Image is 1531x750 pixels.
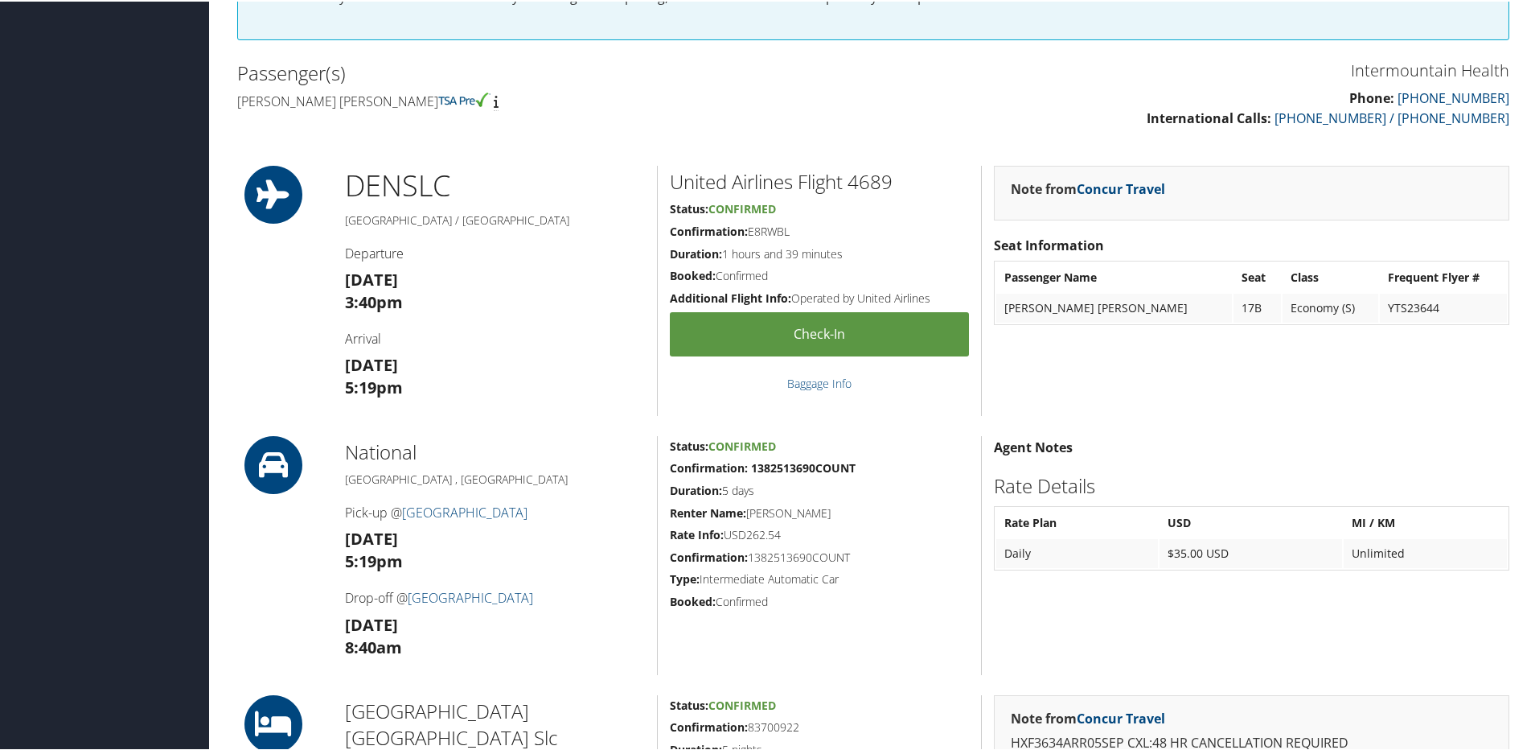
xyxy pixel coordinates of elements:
[345,587,645,605] h4: Drop-off @
[708,200,776,215] span: Confirmed
[1077,708,1165,726] a: Concur Travel
[670,289,969,305] h5: Operated by United Airlines
[670,481,722,497] strong: Duration:
[1380,262,1507,291] th: Frequent Flyer #
[670,570,700,585] strong: Type:
[670,245,722,260] strong: Duration:
[670,718,748,733] strong: Confirmation:
[1011,708,1165,726] strong: Note from
[670,459,856,474] strong: Confirmation: 1382513690COUNT
[996,538,1158,567] td: Daily
[345,526,398,548] strong: [DATE]
[670,266,969,282] h5: Confirmed
[787,374,852,389] a: Baggage Info
[670,289,791,304] strong: Additional Flight Info:
[670,222,969,238] h5: E8RWBL
[1011,179,1165,196] strong: Note from
[345,502,645,520] h4: Pick-up @
[1380,292,1507,321] td: YTS23644
[345,352,398,374] strong: [DATE]
[345,164,645,204] h1: DEN SLC
[345,696,645,750] h2: [GEOGRAPHIC_DATA] [GEOGRAPHIC_DATA] Slc
[670,311,969,355] a: Check-in
[994,235,1104,253] strong: Seat Information
[996,507,1158,536] th: Rate Plan
[345,612,398,634] strong: [DATE]
[670,570,969,586] h5: Intermediate Automatic Car
[670,200,708,215] strong: Status:
[1147,108,1271,126] strong: International Calls:
[408,587,533,605] a: [GEOGRAPHIC_DATA]
[345,290,403,311] strong: 3:40pm
[1344,507,1507,536] th: MI / KM
[670,548,969,564] h5: 1382513690COUNT
[1283,292,1377,321] td: Economy (S)
[670,437,708,452] strong: Status:
[670,592,716,608] strong: Booked:
[345,635,402,657] strong: 8:40am
[670,696,708,711] strong: Status:
[670,245,969,261] h5: 1 hours and 39 minutes
[885,58,1509,80] h3: Intermountain Health
[670,548,748,563] strong: Confirmation:
[670,525,724,541] strong: Rate Info:
[1233,292,1281,321] td: 17B
[402,502,527,520] a: [GEOGRAPHIC_DATA]
[438,91,490,105] img: tsa-precheck.png
[996,262,1232,291] th: Passenger Name
[1274,108,1509,126] a: [PHONE_NUMBER] / [PHONE_NUMBER]
[1077,179,1165,196] a: Concur Travel
[994,471,1509,498] h2: Rate Details
[670,222,748,237] strong: Confirmation:
[1160,538,1342,567] td: $35.00 USD
[670,266,716,282] strong: Booked:
[1283,262,1377,291] th: Class
[237,58,861,85] h2: Passenger(s)
[345,328,645,346] h4: Arrival
[345,437,645,464] h2: National
[670,592,969,608] h5: Confirmed
[1349,88,1394,105] strong: Phone:
[708,696,776,711] span: Confirmed
[1160,507,1342,536] th: USD
[345,470,645,486] h5: [GEOGRAPHIC_DATA] , [GEOGRAPHIC_DATA]
[670,718,969,734] h5: 83700922
[994,437,1073,455] strong: Agent Notes
[345,211,645,227] h5: [GEOGRAPHIC_DATA] / [GEOGRAPHIC_DATA]
[996,292,1232,321] td: [PERSON_NAME] [PERSON_NAME]
[237,91,861,109] h4: [PERSON_NAME] [PERSON_NAME]
[670,504,969,520] h5: [PERSON_NAME]
[1344,538,1507,567] td: Unlimited
[670,481,969,497] h5: 5 days
[345,549,403,571] strong: 5:19pm
[1398,88,1509,105] a: [PHONE_NUMBER]
[708,437,776,452] span: Confirmed
[1233,262,1281,291] th: Seat
[345,243,645,261] h4: Departure
[345,375,403,397] strong: 5:19pm
[670,167,969,194] h2: United Airlines Flight 4689
[670,504,746,519] strong: Renter Name:
[670,525,969,542] h5: USD262.54
[345,267,398,289] strong: [DATE]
